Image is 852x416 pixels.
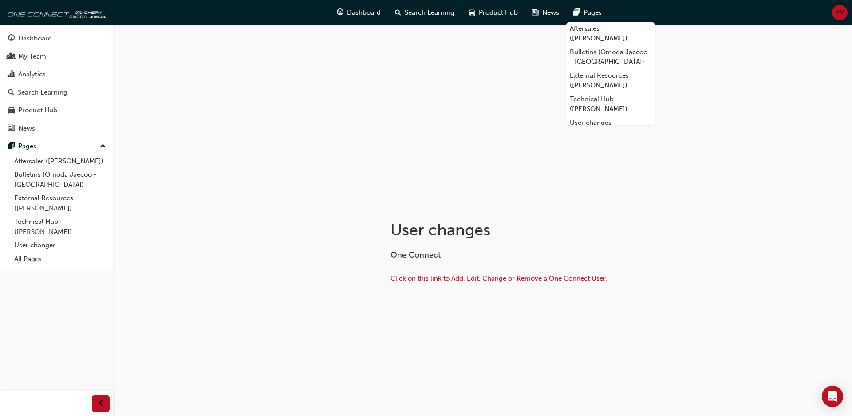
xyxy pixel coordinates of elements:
span: car-icon [8,107,15,115]
div: Search Learning [18,87,67,98]
button: DashboardMy TeamAnalyticsSearch LearningProduct HubNews [4,28,110,138]
a: All Pages [11,252,110,266]
span: Pages [584,8,602,18]
span: News [542,8,559,18]
a: Aftersales ([PERSON_NAME]) [11,155,110,168]
span: Dashboard [347,8,381,18]
span: One Connect [390,250,441,260]
span: pages-icon [8,143,15,151]
div: News [18,123,35,134]
a: Technical Hub ([PERSON_NAME]) [11,215,110,238]
span: search-icon [395,7,401,18]
a: Click on this link to Add, Edit, Change or Remove a One Connect User. [390,274,607,282]
span: guage-icon [337,7,343,18]
a: search-iconSearch Learning [388,4,461,22]
a: Aftersales ([PERSON_NAME]) [566,22,655,45]
span: up-icon [100,141,106,152]
a: External Resources ([PERSON_NAME]) [11,191,110,215]
span: Product Hub [479,8,518,18]
a: pages-iconPages [566,4,609,22]
a: Search Learning [4,84,110,101]
span: news-icon [532,7,539,18]
a: External Resources ([PERSON_NAME]) [566,69,655,92]
a: Bulletins (Omoda Jaecoo - [GEOGRAPHIC_DATA]) [566,45,655,69]
a: My Team [4,48,110,65]
div: Pages [18,141,36,151]
span: people-icon [8,53,15,61]
a: User changes [11,238,110,252]
span: search-icon [8,89,14,97]
div: My Team [18,52,46,62]
div: Open Intercom Messenger [822,386,843,407]
span: car-icon [469,7,475,18]
span: guage-icon [8,35,15,43]
button: Pages [4,138,110,155]
span: prev-icon [98,398,104,409]
a: Bulletins (Omoda Jaecoo - [GEOGRAPHIC_DATA]) [11,168,110,191]
a: Technical Hub ([PERSON_NAME]) [566,92,655,116]
a: Analytics [4,66,110,83]
span: Search Learning [405,8,454,18]
div: Dashboard [18,33,52,44]
div: Analytics [18,69,46,79]
div: Product Hub [18,105,57,115]
span: PM [835,8,845,18]
a: News [4,120,110,137]
a: car-iconProduct Hub [461,4,525,22]
span: pages-icon [573,7,580,18]
a: Product Hub [4,102,110,119]
a: Dashboard [4,30,110,47]
span: chart-icon [8,71,15,79]
a: guage-iconDashboard [330,4,388,22]
span: news-icon [8,125,15,133]
img: oneconnect [4,4,106,21]
a: User changes [566,116,655,130]
h1: User changes [390,220,682,240]
button: PM [832,5,848,20]
a: news-iconNews [525,4,566,22]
